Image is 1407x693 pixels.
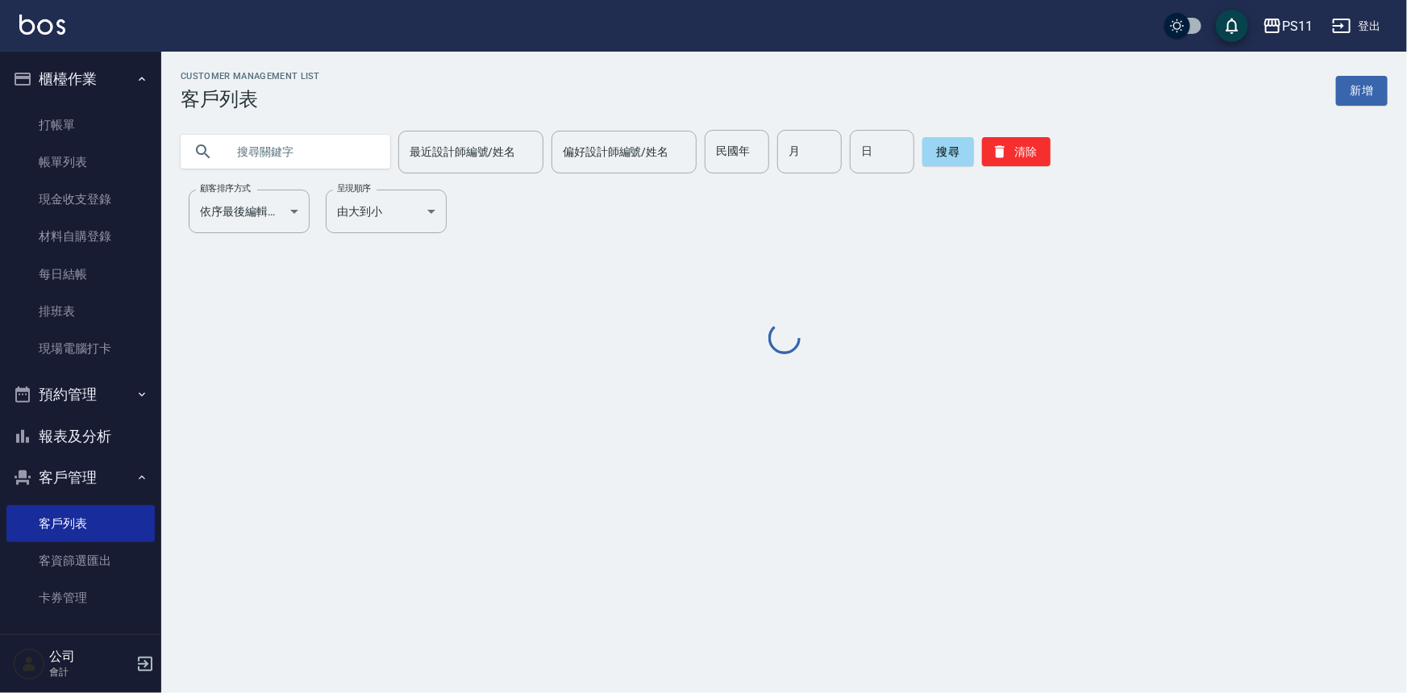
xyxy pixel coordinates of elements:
[6,330,155,367] a: 現場電腦打卡
[6,218,155,255] a: 材料自購登錄
[49,665,131,679] p: 會計
[337,182,371,194] label: 呈現順序
[6,415,155,457] button: 報表及分析
[1256,10,1319,43] button: PS11
[6,106,155,144] a: 打帳單
[19,15,65,35] img: Logo
[6,505,155,542] a: 客戶列表
[6,293,155,330] a: 排班表
[200,182,251,194] label: 顧客排序方式
[6,624,155,666] button: 行銷工具
[1326,11,1388,41] button: 登出
[13,648,45,680] img: Person
[6,144,155,181] a: 帳單列表
[226,130,377,173] input: 搜尋關鍵字
[982,137,1051,166] button: 清除
[6,542,155,579] a: 客資篩選匯出
[181,88,320,111] h3: 客戶列表
[6,579,155,616] a: 卡券管理
[1336,76,1388,106] a: 新增
[181,71,320,81] h2: Customer Management List
[1282,16,1313,36] div: PS11
[6,256,155,293] a: 每日結帳
[6,457,155,499] button: 客戶管理
[6,58,155,100] button: 櫃檯作業
[922,137,974,166] button: 搜尋
[49,649,131,665] h5: 公司
[1216,10,1248,42] button: save
[326,190,447,233] div: 由大到小
[189,190,310,233] div: 依序最後編輯時間
[6,374,155,415] button: 預約管理
[6,181,155,218] a: 現金收支登錄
